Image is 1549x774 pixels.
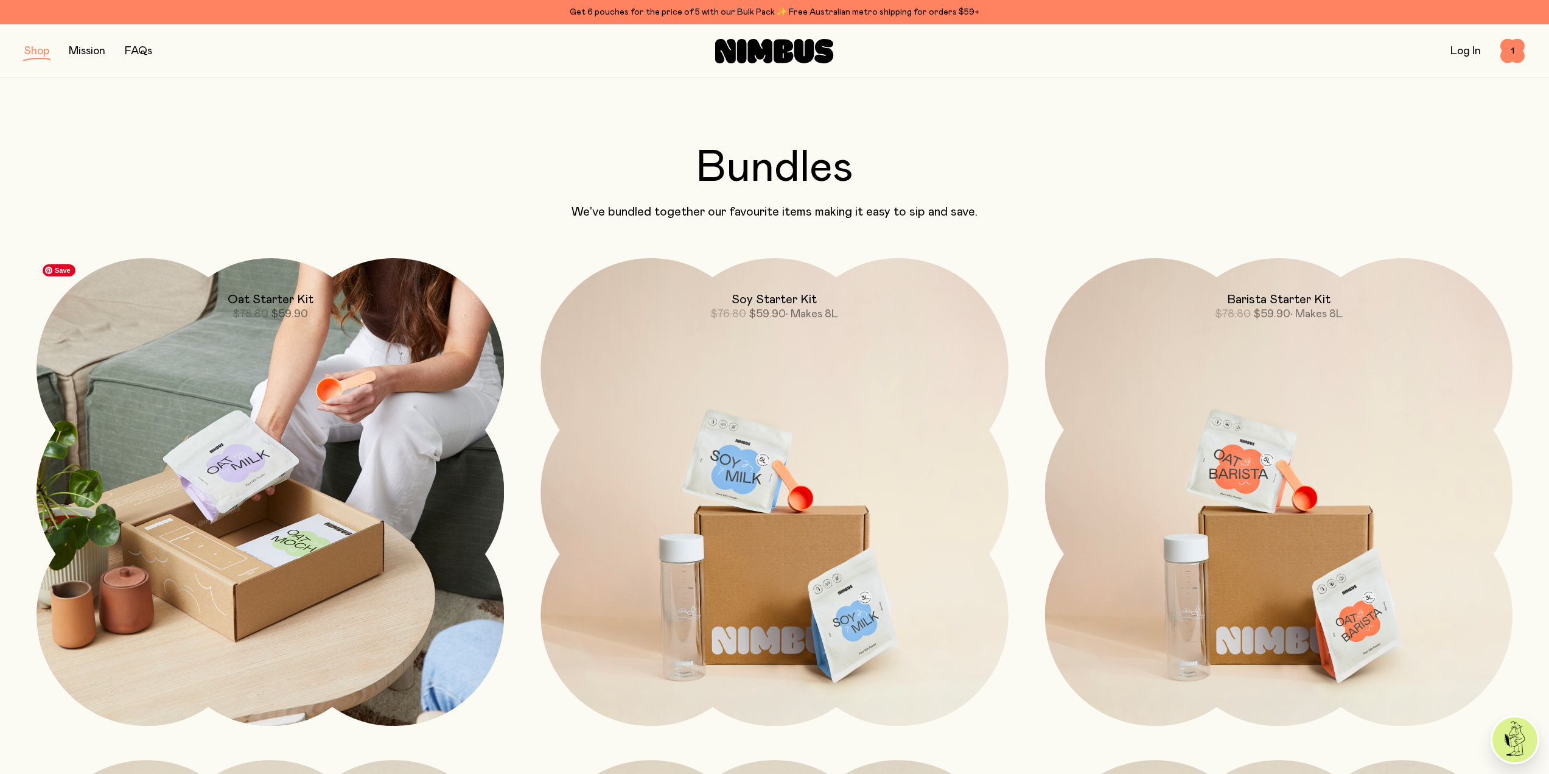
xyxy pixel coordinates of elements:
span: $78.80 [1215,309,1251,320]
a: Oat Starter Kit$78.80$59.90 [37,258,504,726]
span: $59.90 [1253,309,1290,320]
h2: Soy Starter Kit [732,292,817,307]
span: $59.90 [271,309,308,320]
h2: Barista Starter Kit [1227,292,1330,307]
h2: Oat Starter Kit [228,292,313,307]
h2: Bundles [24,146,1525,190]
button: 1 [1500,39,1525,63]
a: Soy Starter Kit$76.80$59.90• Makes 8L [540,258,1008,726]
span: Save [43,264,75,276]
a: Barista Starter Kit$78.80$59.90• Makes 8L [1045,258,1512,726]
a: Log In [1450,46,1481,57]
p: We’ve bundled together our favourite items making it easy to sip and save. [24,205,1525,219]
span: $59.90 [749,309,786,320]
div: Get 6 pouches for the price of 5 with our Bulk Pack ✨ Free Australian metro shipping for orders $59+ [24,5,1525,19]
span: • Makes 8L [1290,309,1343,320]
a: Mission [69,46,105,57]
a: FAQs [125,46,152,57]
span: $76.80 [710,309,746,320]
img: agent [1492,717,1537,762]
span: • Makes 8L [786,309,838,320]
span: $78.80 [233,309,268,320]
